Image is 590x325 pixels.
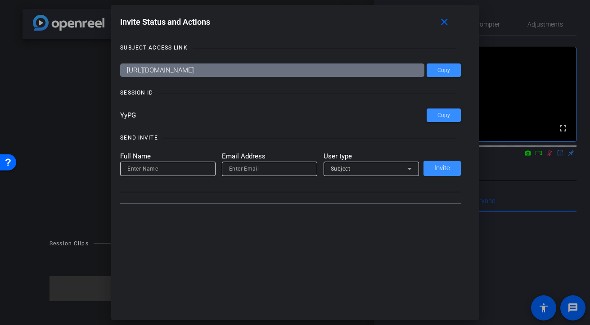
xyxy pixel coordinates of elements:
span: Copy [437,67,450,74]
span: Subject [331,166,351,172]
input: Enter Email [229,163,310,174]
span: Copy [437,112,450,119]
div: Invite Status and Actions [120,14,461,30]
div: SEND INVITE [120,133,158,142]
button: Copy [427,108,461,122]
div: SUBJECT ACCESS LINK [120,43,187,52]
openreel-title-line: SEND INVITE [120,133,461,142]
button: Copy [427,63,461,77]
input: Enter Name [127,163,208,174]
mat-icon: close [439,17,450,28]
mat-label: User type [324,151,419,162]
mat-label: Email Address [222,151,317,162]
mat-label: Full Name [120,151,216,162]
div: SESSION ID [120,88,153,97]
openreel-title-line: SUBJECT ACCESS LINK [120,43,461,52]
openreel-title-line: SESSION ID [120,88,461,97]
